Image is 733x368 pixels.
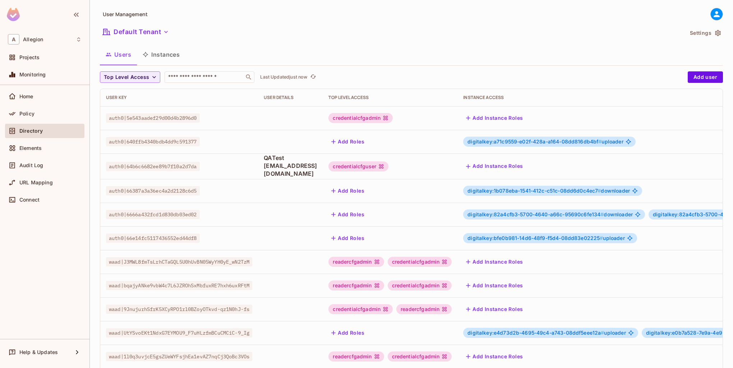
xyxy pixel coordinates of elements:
span: Workspace: Allegion [23,37,43,42]
span: auth0|66387a3a36ec4a2d2128c6d5 [106,186,200,195]
button: Add Instance Roles [463,161,526,172]
span: auth0|64b6c6682ee89b7f10a2d7da [106,162,200,171]
span: downloader [467,212,633,217]
span: uploader [467,139,623,145]
span: # [598,138,601,145]
button: Instances [137,46,185,63]
span: waad|1l0q3uvjcE5gsZUeWYFsjhEa1evAZ7nqCj3QoBc3VOs [106,352,252,361]
span: uploader [467,235,624,241]
span: auth0|66e14fc5117436552ed44df8 [106,233,200,243]
span: Elements [19,145,42,151]
div: readercfgadmin [328,280,384,291]
span: Click to refresh data [307,73,317,81]
div: credentialcfgadmin [388,257,452,267]
span: uploader [467,330,626,336]
button: Add Roles [328,232,367,244]
button: Add Instance Roles [463,280,526,291]
p: Last Updated just now [260,74,307,80]
div: credentialcfgadmin [388,352,452,362]
button: Add Roles [328,327,367,339]
div: readercfgadmin [396,304,452,314]
span: auth0|5e543aadef29d00d4b2896d0 [106,113,200,123]
span: waad|J3MWL8fmTsLrhCTaGQL5U0hUvBN05WyYH0yE_wN2TzM [106,257,252,266]
button: Add Instance Roles [463,112,526,124]
div: User Key [106,95,252,100]
span: digitalkey:1b078eba-1541-412c-c51c-08dd6d0c4ec7 [467,188,601,194]
button: Add Instance Roles [463,303,526,315]
span: Help & Updates [19,349,58,355]
span: Connect [19,197,40,203]
span: A [8,34,19,44]
span: digitalkey:e4d73d2b-4695-49c4-a743-08ddf5eee12a [467,330,604,336]
span: # [598,188,601,194]
span: auth0|640ffb4340bdb4dd9c591377 [106,137,200,146]
span: # [601,330,604,336]
span: downloader [467,188,630,194]
div: Top Level Access [328,95,452,100]
button: Add Roles [328,209,367,220]
span: Directory [19,128,43,134]
span: waad|9JnujurhSfrK5XCyRPO1rl0BZoyOTkvd-qz1N0hJ-fs [106,305,252,314]
span: Top Level Access [104,73,149,82]
span: waad|UtYSvoEKt1NdxG7EYMOU9_F7uHLzfmBCuCMCiC-9_Ig [106,328,252,338]
span: refresh [310,74,316,81]
button: Add user [688,71,723,83]
div: credentialcfgadmin [328,113,393,123]
span: URL Mapping [19,180,53,185]
div: readercfgadmin [328,352,384,362]
span: Monitoring [19,72,46,77]
button: refresh [309,73,317,81]
div: credentialcfgadmin [328,304,393,314]
button: Settings [687,27,723,39]
div: User Details [264,95,317,100]
div: readercfgadmin [328,257,384,267]
button: Top Level Access [100,71,160,83]
button: Add Roles [328,185,367,197]
img: SReyMgAAAABJRU5ErkJggg== [7,8,20,21]
div: credentialcfguser [328,161,388,171]
span: Home [19,94,33,99]
button: Users [100,46,137,63]
button: Add Instance Roles [463,256,526,268]
span: Policy [19,111,34,117]
span: Projects [19,55,40,60]
div: credentialcfgadmin [388,280,452,291]
button: Add Instance Roles [463,351,526,362]
span: digitalkey:bfe0b981-14d6-48f9-f5d4-08dd83e02225 [467,235,603,241]
span: digitalkey:a71c9559-e02f-428a-a164-08dd816db4bf [467,138,601,145]
span: QATest [EMAIL_ADDRESS][DOMAIN_NAME] [264,154,317,178]
span: User Management [103,11,148,18]
span: Audit Log [19,162,43,168]
span: # [600,211,604,217]
button: Default Tenant [100,26,172,38]
span: auth0|6666a432fcd1d830db03ed02 [106,210,200,219]
span: # [600,235,603,241]
button: Add Roles [328,136,367,147]
span: digitalkey:82a4cfb3-5700-4640-a66c-95690c6fe134 [467,211,604,217]
span: waad|bqajyANke9vbW4c7L6JZROhSxMbfuxRE7hxh6uxRFtM [106,281,252,290]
